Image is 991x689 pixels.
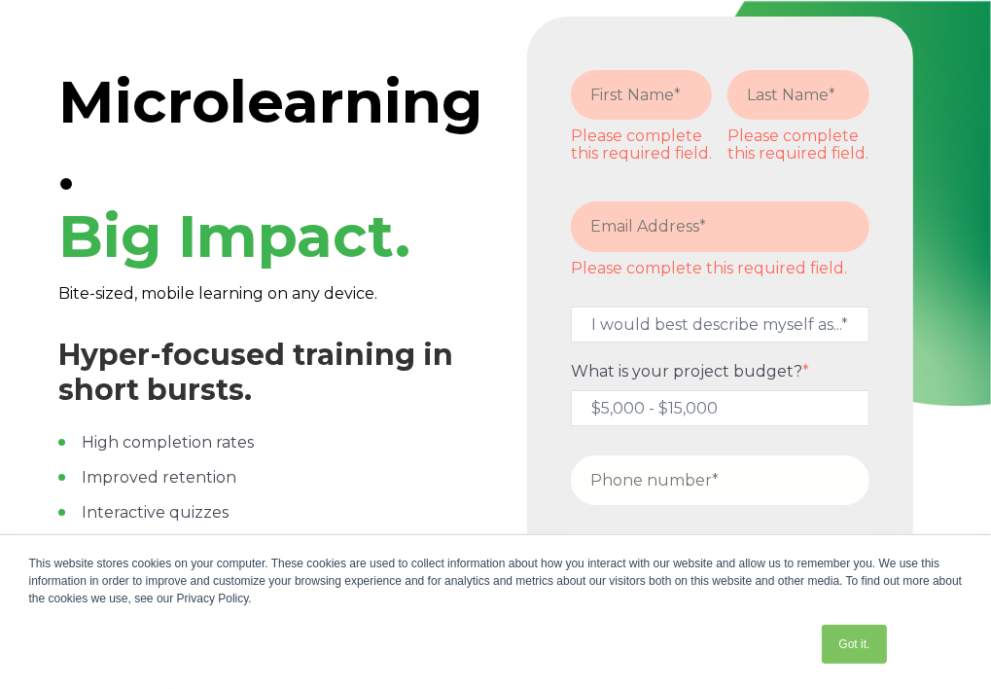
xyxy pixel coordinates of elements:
[58,66,482,272] span: Microlearning.
[571,260,869,277] label: Please complete this required field.
[571,455,869,505] input: Phone number*
[82,468,236,487] span: Improved retention
[727,70,869,120] input: Last Name*
[571,362,802,381] span: What is your project budget?
[58,284,377,303] span: Bite-sized, mobile learning on any device.
[58,338,483,408] h3: Hyper-focused training in short bursts.
[571,201,869,251] input: Email Address*
[571,127,713,163] label: Please complete this required field.
[822,625,886,664] a: Got it.
[727,127,869,163] label: Please complete this required field.
[571,70,713,120] input: First Name*
[29,555,963,607] div: This website stores cookies on your computer. These cookies are used to collect information about...
[82,503,229,522] span: Interactive quizzes
[58,200,410,272] span: Big Impact.
[82,433,254,452] span: High completion rates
